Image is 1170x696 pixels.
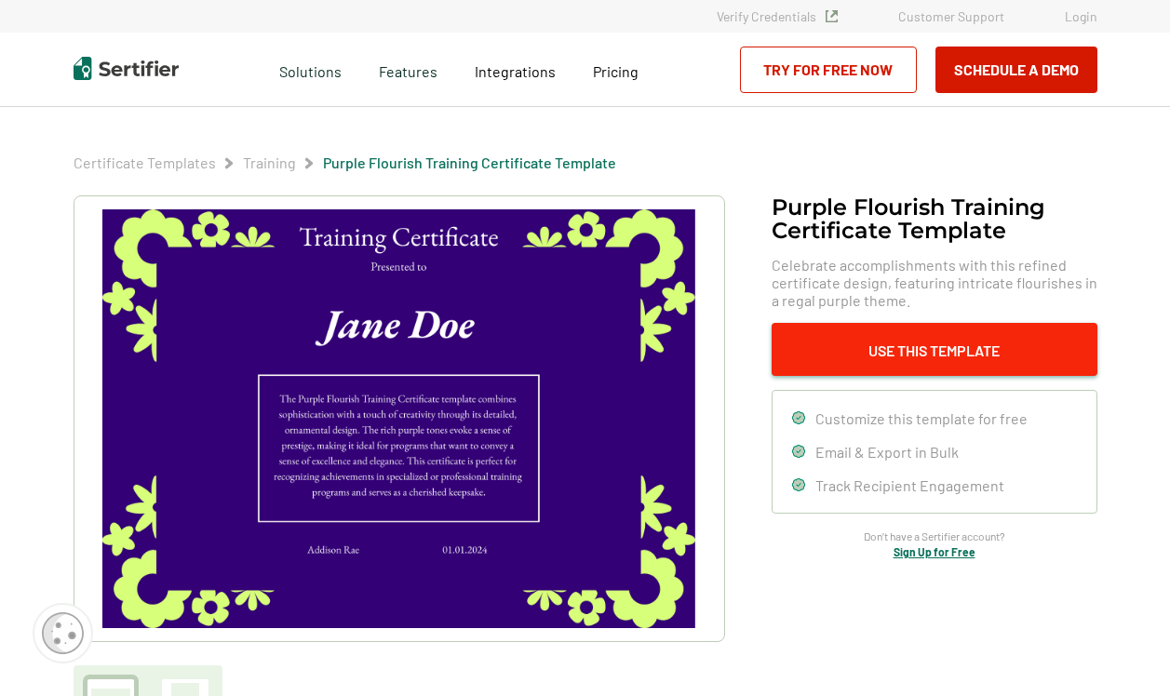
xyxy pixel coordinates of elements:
[243,154,296,172] span: Training
[864,528,1005,545] span: Don’t have a Sertifier account?
[772,195,1097,242] h1: Purple Flourish Training Certificate Template
[74,154,216,172] span: Certificate Templates
[898,8,1004,24] a: Customer Support
[1077,607,1170,696] iframe: Chat Widget
[323,154,616,172] span: Purple Flourish Training Certificate Template
[42,612,84,654] img: Cookie Popup Icon
[772,323,1097,376] button: Use This Template
[894,545,975,558] a: Sign Up for Free
[772,256,1097,309] span: Celebrate accomplishments with this refined certificate design, featuring intricate flourishes in...
[717,8,838,24] a: Verify Credentials
[815,409,1028,427] span: Customize this template for free
[1065,8,1097,24] a: Login
[102,209,694,628] img: Purple Flourish Training Certificate Template
[379,58,437,81] span: Features
[935,47,1097,93] button: Schedule a Demo
[323,154,616,171] a: Purple Flourish Training Certificate Template
[593,62,639,80] span: Pricing
[815,443,959,461] span: Email & Export in Bulk
[243,154,296,171] a: Training
[815,476,1004,494] span: Track Recipient Engagement
[74,154,216,171] a: Certificate Templates
[279,58,342,81] span: Solutions
[74,57,179,80] img: Sertifier | Digital Credentialing Platform
[826,10,838,22] img: Verified
[740,47,917,93] a: Try for Free Now
[475,58,556,81] a: Integrations
[593,58,639,81] a: Pricing
[475,62,556,80] span: Integrations
[74,154,616,172] div: Breadcrumb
